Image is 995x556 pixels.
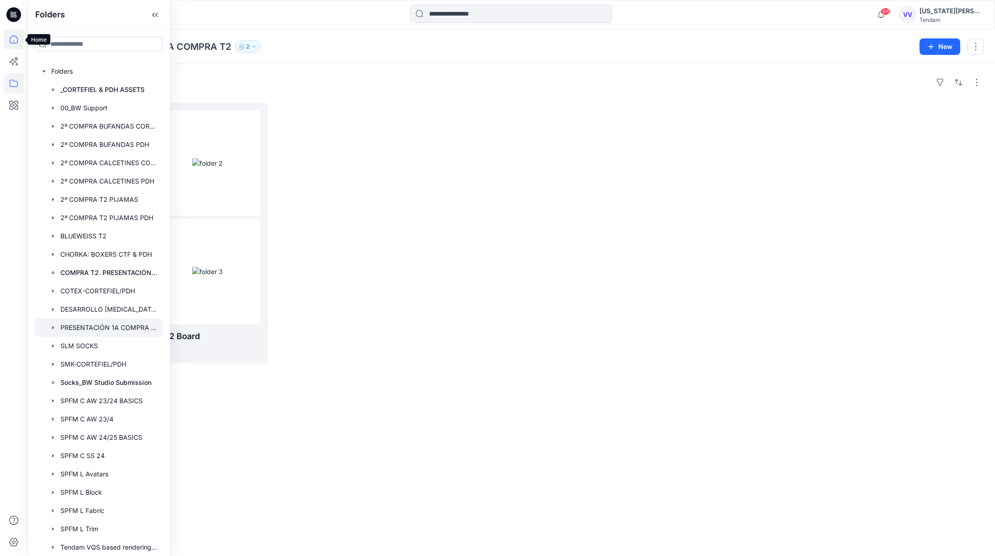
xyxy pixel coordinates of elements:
[192,267,223,276] img: folder 3
[920,16,984,23] div: Tendam
[235,40,261,53] button: 2
[881,8,891,15] span: 66
[60,267,157,278] p: COMPRA T2. PRESENTACIÓN FINAL
[246,42,249,52] p: 2
[192,158,223,168] img: folder 2
[920,38,960,55] button: New
[920,5,984,16] div: [US_STATE][PERSON_NAME]
[60,377,151,388] p: Socks_BW Studio Submission
[899,6,916,23] div: VV
[60,84,145,95] p: _CORTEFIEL & PDH ASSETS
